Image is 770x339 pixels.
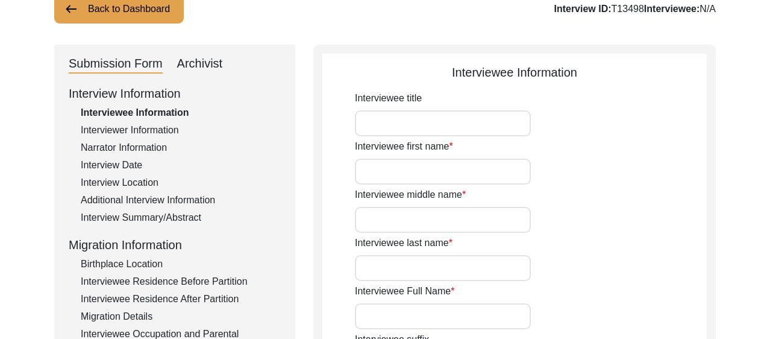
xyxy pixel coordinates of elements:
[81,141,281,155] div: Narrator Information
[355,139,453,154] label: Interviewee first name
[81,106,281,120] div: Interviewee Information
[322,63,707,81] div: Interviewee Information
[69,54,163,74] div: Submission Form
[81,193,281,208] div: Additional Interview Information
[69,236,281,254] div: Migration Information
[355,284,454,299] label: Interviewee Full Name
[81,274,281,289] div: Interviewee Residence Before Partition
[81,158,281,173] div: Interview Date
[81,123,281,138] div: Interviewer Information
[81,257,281,271] div: Birthplace Location
[177,54,223,74] div: Archivist
[81,309,281,324] div: Migration Details
[355,91,422,106] label: Interviewee title
[355,236,452,250] label: Interviewee last name
[64,2,78,16] img: arrow-left.png
[355,188,466,202] label: Interviewee middle name
[81,211,281,225] div: Interview Summary/Abstract
[554,2,716,16] div: T13498 N/A
[644,4,700,14] b: Interviewee:
[81,176,281,190] div: Interview Location
[81,292,281,306] div: Interviewee Residence After Partition
[69,84,281,103] div: Interview Information
[554,4,611,14] b: Interview ID:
